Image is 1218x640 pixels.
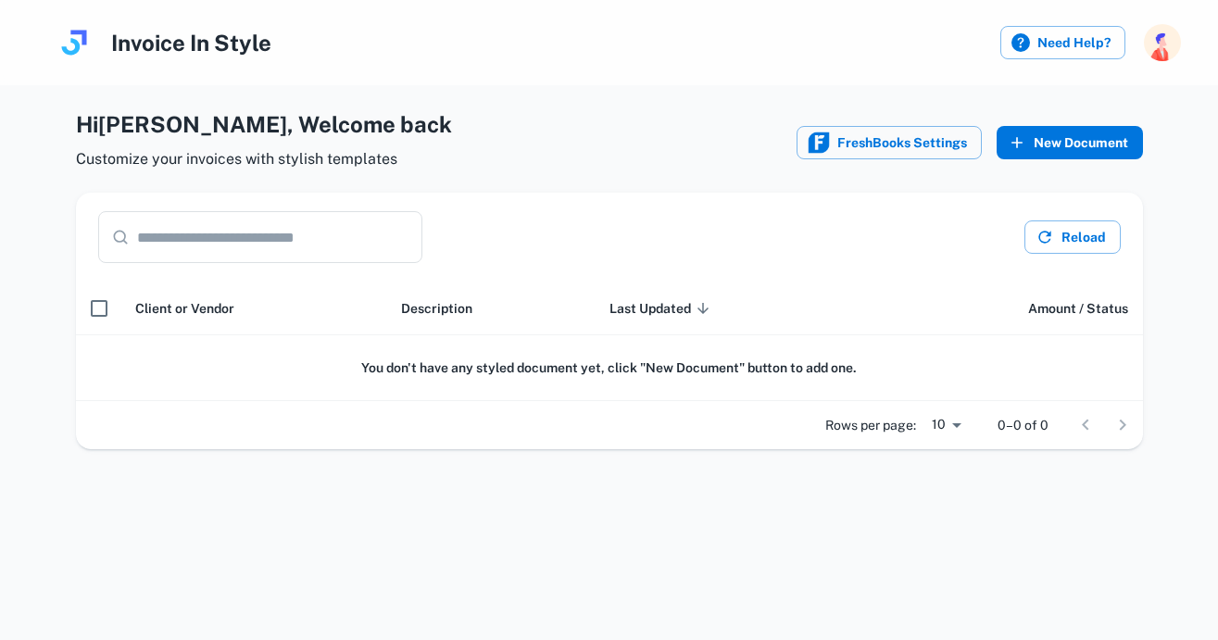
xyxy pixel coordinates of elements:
[998,415,1048,435] p: 0–0 of 0
[76,107,452,141] h4: Hi [PERSON_NAME] , Welcome back
[111,26,271,59] h4: Invoice In Style
[135,297,234,320] span: Client or Vendor
[76,282,1143,401] div: scrollable content
[997,126,1143,159] button: New Document
[808,132,830,154] img: FreshBooks icon
[609,297,715,320] span: Last Updated
[1144,24,1181,61] img: photoURL
[401,297,472,320] span: Description
[76,148,452,170] span: Customize your invoices with stylish templates
[1000,26,1125,59] label: Need Help?
[797,126,982,159] button: FreshBooks iconFreshBooks Settings
[1028,297,1128,320] span: Amount / Status
[91,358,1128,378] h6: You don't have any styled document yet, click "New Document" button to add one.
[56,24,93,61] img: logo.svg
[1024,220,1121,254] button: Reload
[923,411,968,438] div: 10
[825,415,916,435] p: Rows per page:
